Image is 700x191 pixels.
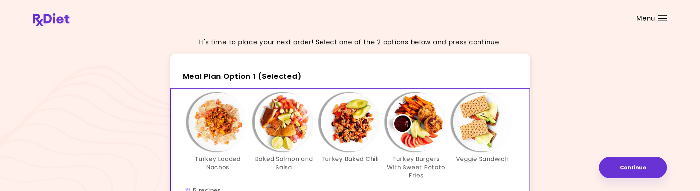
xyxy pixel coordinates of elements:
[322,155,379,163] h3: Turkey Baked Chili
[251,93,317,180] div: Info - Baked Salmon and Salsa - Meal Plan Option 1 (Selected)
[317,93,383,180] div: Info - Turkey Baked Chili - Meal Plan Option 1 (Selected)
[636,15,655,22] span: Menu
[33,13,69,26] img: RxDiet
[456,155,509,163] h3: Veggie Sandwich
[185,93,251,180] div: Info - Turkey Loaded Nachos - Meal Plan Option 1 (Selected)
[255,155,313,172] h3: Baked Salmon and Salsa
[383,93,449,180] div: Info - Turkey Burgers With Sweet Potato Fries - Meal Plan Option 1 (Selected)
[599,157,667,178] button: Continue
[449,93,516,180] div: Info - Veggie Sandwich - Meal Plan Option 1 (Selected)
[199,37,500,47] p: It's time to place your next order! Select one of the 2 options below and press continue.
[387,155,446,180] h3: Turkey Burgers With Sweet Potato Fries
[183,71,302,81] span: Meal Plan Option 1 (Selected)
[189,155,247,172] h3: Turkey Loaded Nachos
